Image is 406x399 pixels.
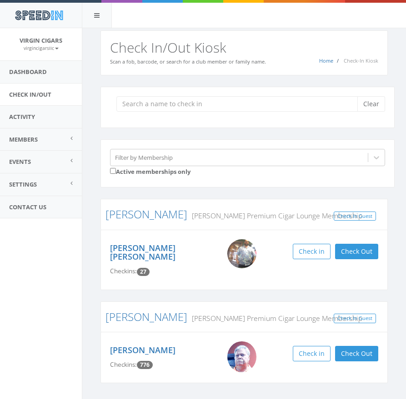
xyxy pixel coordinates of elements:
button: Clear [357,96,385,112]
span: Virgin Cigars [20,36,62,44]
button: Check in [293,346,331,361]
span: Contact Us [9,203,46,211]
div: Filter by Membership [115,153,173,162]
a: virgincigarsllc [24,44,59,52]
input: Search a name to check in [116,96,364,112]
span: Events [9,158,31,166]
a: Check In Guest [334,212,376,221]
input: Active memberships only [110,168,116,174]
small: [PERSON_NAME] Premium Cigar Lounge Membership [187,313,362,323]
span: Checkin count [137,361,153,369]
small: Scan a fob, barcode, or search for a club member or family name. [110,58,266,65]
a: Home [319,57,333,64]
img: speedin_logo.png [10,7,67,24]
h2: Check In/Out Kiosk [110,40,378,55]
img: Chris_Bobby.png [227,239,256,268]
span: Checkins: [110,267,137,275]
span: Members [9,135,38,143]
a: [PERSON_NAME] [110,345,175,355]
img: Big_Mike.jpg [227,341,256,372]
a: [PERSON_NAME] [105,309,187,324]
button: Check Out [335,346,378,361]
span: Checkins: [110,360,137,369]
a: [PERSON_NAME] [105,207,187,222]
button: Check in [293,244,331,259]
label: Active memberships only [110,166,190,176]
span: Checkin count [137,268,150,276]
a: [PERSON_NAME] [PERSON_NAME] [110,242,175,262]
small: [PERSON_NAME] Premium Cigar Lounge Membership [187,211,362,221]
button: Check Out [335,244,378,259]
a: Check In Guest [334,314,376,323]
span: Settings [9,180,37,188]
small: virgincigarsllc [24,45,59,51]
span: Check-In Kiosk [344,57,378,64]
